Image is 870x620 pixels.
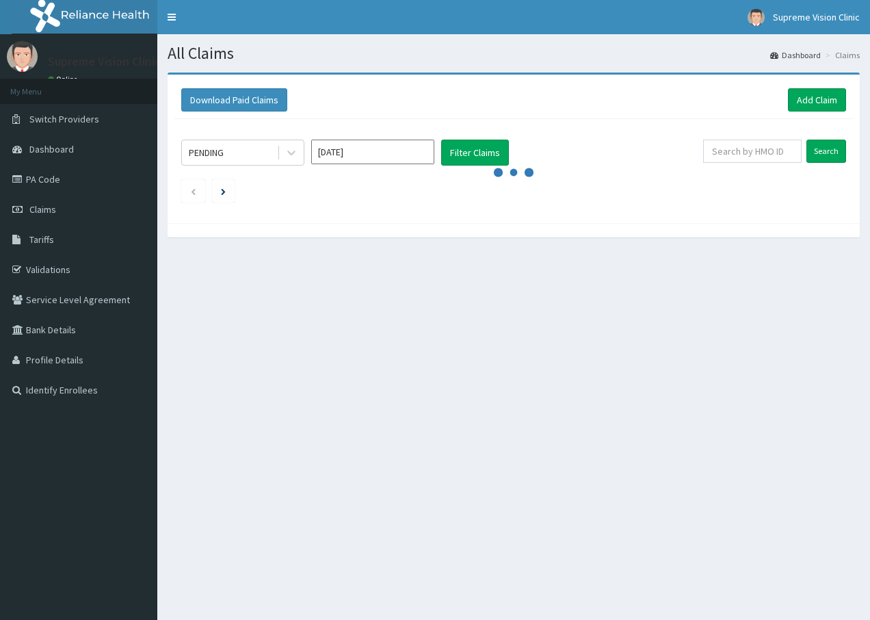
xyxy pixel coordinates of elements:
[221,185,226,197] a: Next page
[181,88,287,112] button: Download Paid Claims
[29,233,54,246] span: Tariffs
[29,143,74,155] span: Dashboard
[770,49,821,61] a: Dashboard
[189,146,224,159] div: PENDING
[806,140,846,163] input: Search
[788,88,846,112] a: Add Claim
[7,41,38,72] img: User Image
[703,140,802,163] input: Search by HMO ID
[773,11,860,23] span: Supreme Vision Clinic
[29,203,56,216] span: Claims
[190,185,196,197] a: Previous page
[311,140,434,164] input: Select Month and Year
[48,55,161,68] p: Supreme Vision Clinic
[441,140,509,166] button: Filter Claims
[822,49,860,61] li: Claims
[493,152,534,193] svg: audio-loading
[48,75,81,84] a: Online
[168,44,860,62] h1: All Claims
[748,9,765,26] img: User Image
[29,113,99,125] span: Switch Providers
